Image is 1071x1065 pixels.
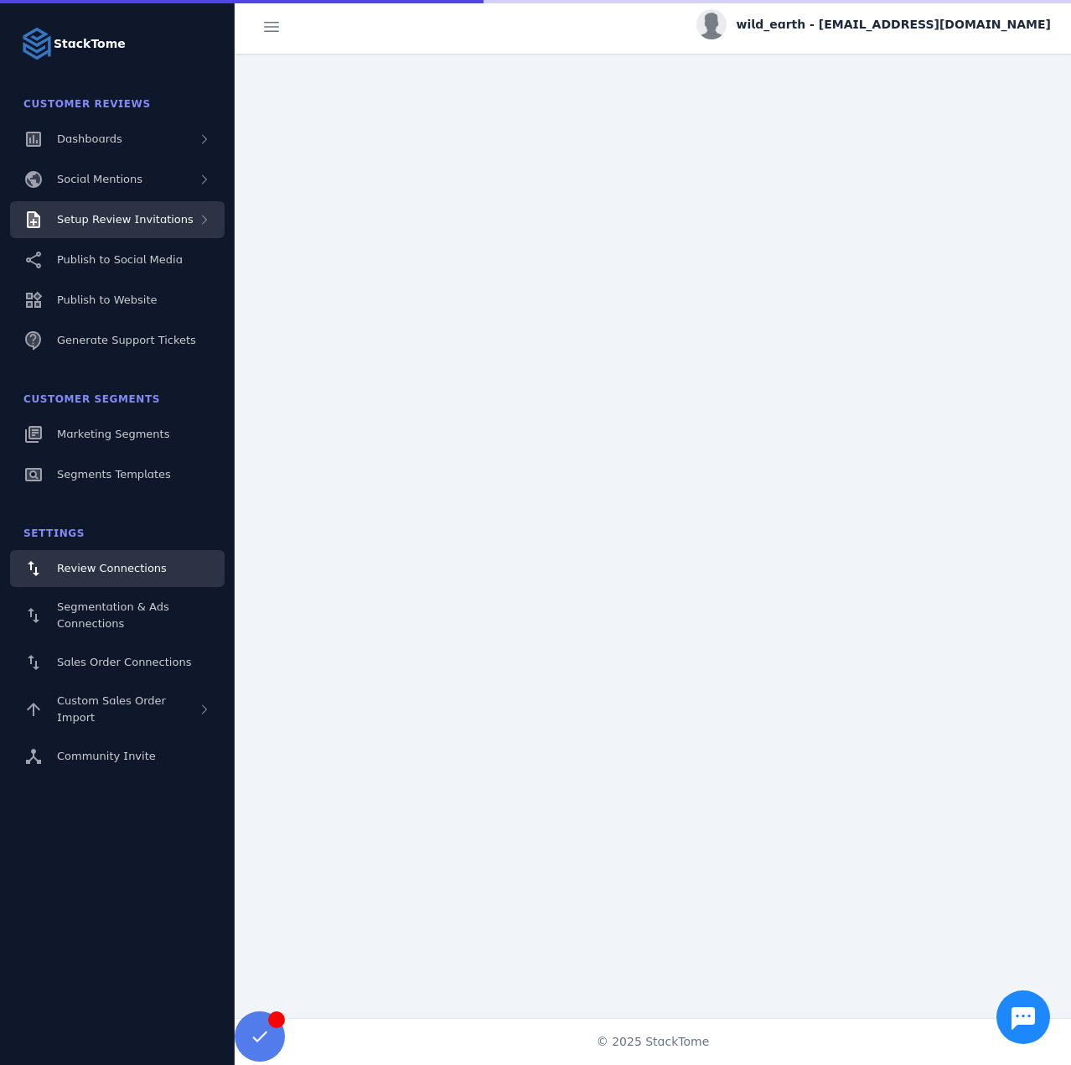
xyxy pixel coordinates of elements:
span: wild_earth - [EMAIL_ADDRESS][DOMAIN_NAME] [737,16,1051,34]
span: Publish to Social Media [57,253,183,266]
strong: StackTome [54,35,126,53]
span: Dashboards [57,132,122,145]
span: Setup Review Invitations [57,213,194,226]
a: Segments Templates [10,456,225,493]
span: © 2025 StackTome [597,1033,710,1051]
span: Customer Segments [23,393,160,405]
a: Publish to Social Media [10,242,225,278]
span: Social Mentions [57,173,142,185]
span: Segments Templates [57,468,171,481]
a: Sales Order Connections [10,644,225,681]
button: wild_earth - [EMAIL_ADDRESS][DOMAIN_NAME] [696,9,1051,39]
span: Marketing Segments [57,428,169,440]
span: Settings [23,527,85,539]
a: Review Connections [10,550,225,587]
span: Segmentation & Ads Connections [57,600,169,630]
a: Marketing Segments [10,416,225,453]
span: Publish to Website [57,294,157,306]
span: Custom Sales Order Import [57,694,166,724]
img: profile.jpg [696,9,727,39]
span: Customer Reviews [23,98,151,110]
a: Publish to Website [10,282,225,319]
span: Sales Order Connections [57,656,191,668]
span: Review Connections [57,562,167,574]
a: Generate Support Tickets [10,322,225,359]
span: Community Invite [57,750,156,762]
a: Community Invite [10,738,225,775]
a: Segmentation & Ads Connections [10,590,225,641]
img: Logo image [20,27,54,60]
span: Generate Support Tickets [57,334,196,346]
